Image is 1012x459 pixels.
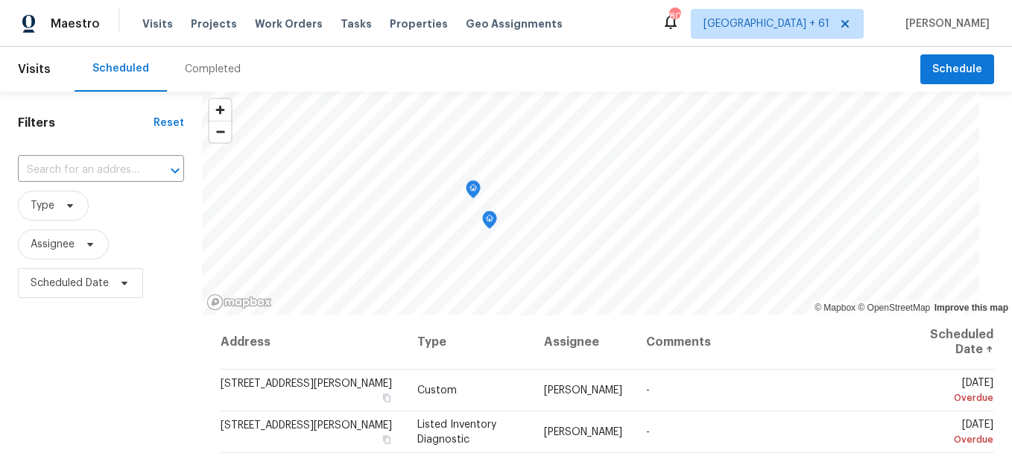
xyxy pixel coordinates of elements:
[544,427,622,437] span: [PERSON_NAME]
[341,19,372,29] span: Tasks
[31,276,109,291] span: Scheduled Date
[646,427,650,437] span: -
[907,420,993,447] span: [DATE]
[703,16,829,31] span: [GEOGRAPHIC_DATA] + 61
[899,16,990,31] span: [PERSON_NAME]
[646,385,650,396] span: -
[202,92,979,315] canvas: Map
[92,61,149,76] div: Scheduled
[142,16,173,31] span: Visits
[907,432,993,447] div: Overdue
[31,198,54,213] span: Type
[405,315,532,370] th: Type
[934,303,1008,313] a: Improve this map
[907,390,993,405] div: Overdue
[209,99,231,121] button: Zoom in
[858,303,930,313] a: OpenStreetMap
[466,16,563,31] span: Geo Assignments
[390,16,448,31] span: Properties
[221,379,392,389] span: [STREET_ADDRESS][PERSON_NAME]
[185,62,241,77] div: Completed
[907,378,993,405] span: [DATE]
[482,211,497,234] div: Map marker
[191,16,237,31] span: Projects
[51,16,100,31] span: Maestro
[932,60,982,79] span: Schedule
[634,315,895,370] th: Comments
[920,54,994,85] button: Schedule
[466,180,481,203] div: Map marker
[31,237,75,252] span: Assignee
[380,433,393,446] button: Copy Address
[220,315,405,370] th: Address
[380,391,393,405] button: Copy Address
[255,16,323,31] span: Work Orders
[206,294,272,311] a: Mapbox homepage
[165,160,186,181] button: Open
[815,303,856,313] a: Mapbox
[18,115,154,130] h1: Filters
[417,385,457,396] span: Custom
[417,420,496,445] span: Listed Inventory Diagnostic
[18,159,142,182] input: Search for an address...
[532,315,634,370] th: Assignee
[221,420,392,431] span: [STREET_ADDRESS][PERSON_NAME]
[895,315,994,370] th: Scheduled Date ↑
[544,385,622,396] span: [PERSON_NAME]
[18,53,51,86] span: Visits
[209,121,231,142] button: Zoom out
[669,9,680,24] div: 800
[154,115,184,130] div: Reset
